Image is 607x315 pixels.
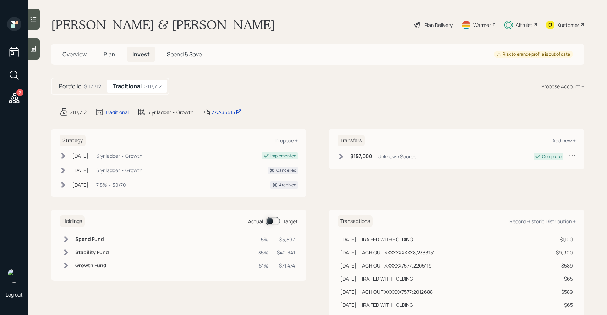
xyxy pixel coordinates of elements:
[84,83,101,90] div: $117,712
[362,275,413,282] div: IRA FED WITHHOLDING
[552,137,576,144] div: Add new +
[72,152,88,159] div: [DATE]
[7,269,21,283] img: sami-boghos-headshot.png
[167,50,202,58] span: Spend & Save
[279,182,296,188] div: Archived
[340,249,356,256] div: [DATE]
[96,181,126,189] div: 7.8% • 30/70
[350,153,372,159] h6: $157,000
[276,167,296,174] div: Cancelled
[509,218,576,225] div: Record Historic Distribution +
[277,236,295,243] div: $5,597
[340,262,356,269] div: [DATE]
[75,249,109,255] h6: Stability Fund
[340,275,356,282] div: [DATE]
[556,262,573,269] div: $589
[556,275,573,282] div: $65
[516,21,532,29] div: Altruist
[473,21,491,29] div: Warmer
[378,153,416,160] div: Unknown Source
[556,236,573,243] div: $1,100
[75,236,109,242] h6: Spend Fund
[424,21,453,29] div: Plan Delivery
[96,152,142,159] div: 6 yr ladder • Growth
[362,236,413,243] div: IRA FED WITHHOLDING
[16,89,23,96] div: 2
[362,288,433,296] div: ACH OUT XXXXXX7577;2012688
[60,215,85,227] h6: Holdings
[557,21,579,29] div: Kustomer
[556,288,573,296] div: $589
[277,249,295,256] div: $40,641
[362,249,435,256] div: ACH OUT XXXXXXXXXX8;2333151
[258,249,268,256] div: 35%
[277,262,295,269] div: $71,474
[212,108,241,116] div: 3AA36515
[542,153,562,160] div: Complete
[75,263,109,269] h6: Growth Fund
[362,301,413,309] div: IRA FED WITHHOLDING
[340,301,356,309] div: [DATE]
[104,50,115,58] span: Plan
[132,50,150,58] span: Invest
[72,181,88,189] div: [DATE]
[497,51,570,57] div: Risk tolerance profile is out of date
[96,167,142,174] div: 6 yr ladder • Growth
[541,83,584,90] div: Propose Account +
[275,137,298,144] div: Propose +
[338,215,373,227] h6: Transactions
[362,262,432,269] div: ACH OUT XXXXXX7577;2205119
[62,50,87,58] span: Overview
[258,236,268,243] div: 5%
[147,108,193,116] div: 6 yr ladder • Growth
[340,288,356,296] div: [DATE]
[6,291,23,298] div: Log out
[72,167,88,174] div: [DATE]
[248,218,263,225] div: Actual
[51,17,275,33] h1: [PERSON_NAME] & [PERSON_NAME]
[556,301,573,309] div: $65
[60,135,86,146] h6: Strategy
[270,153,296,159] div: Implemented
[338,135,365,146] h6: Transfers
[556,249,573,256] div: $9,900
[70,108,87,116] div: $117,712
[59,83,81,90] h5: Portfolio
[113,83,142,90] h5: Traditional
[258,262,268,269] div: 61%
[283,218,298,225] div: Target
[105,108,129,116] div: Traditional
[340,236,356,243] div: [DATE]
[144,83,162,90] div: $117,712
